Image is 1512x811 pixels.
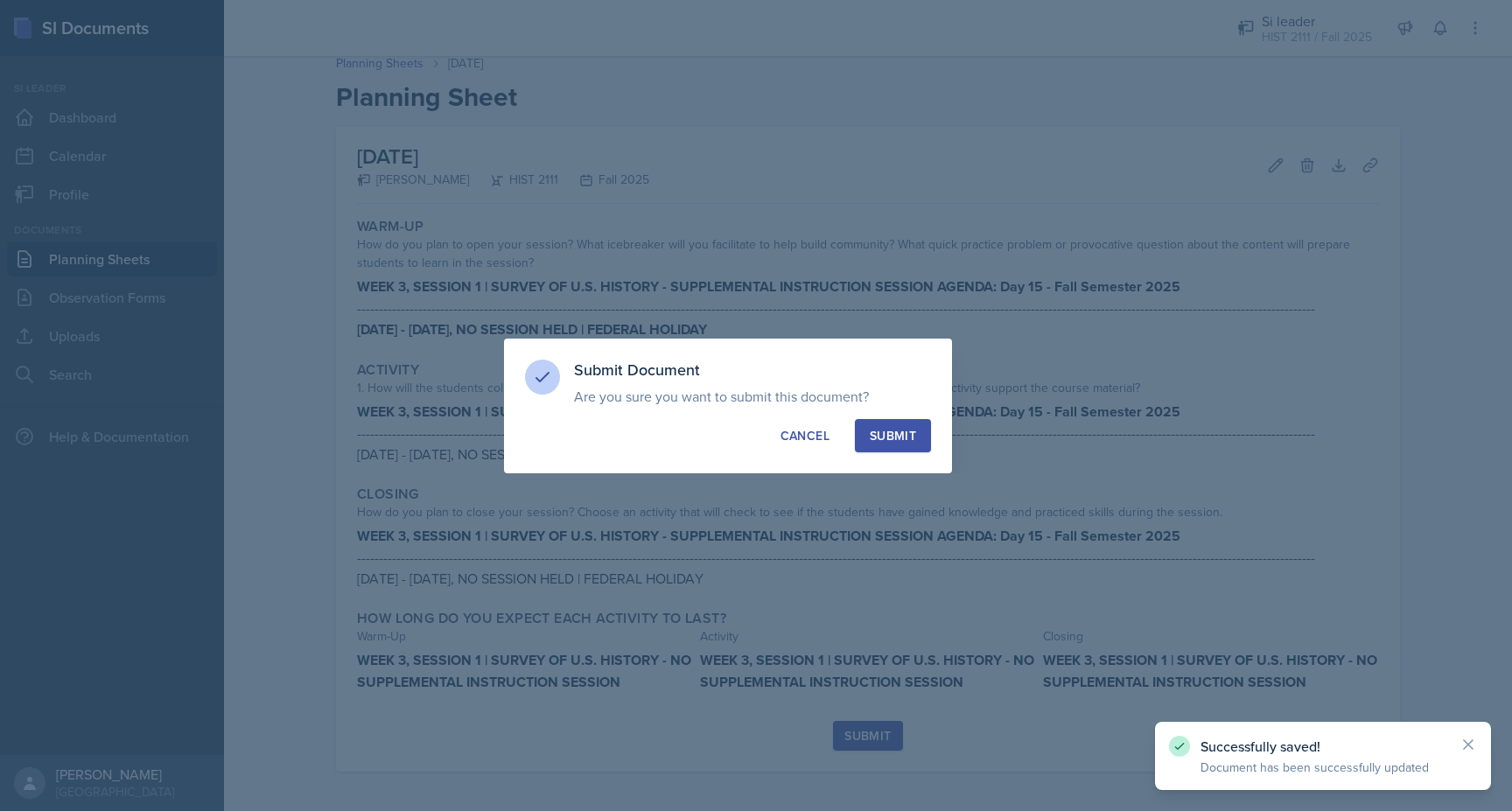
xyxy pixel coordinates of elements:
div: Cancel [780,427,829,444]
p: Are you sure you want to submit this document? [574,388,931,405]
p: Document has been successfully updated [1200,759,1445,776]
h3: Submit Document [574,360,931,381]
button: Cancel [766,419,844,452]
p: Successfully saved! [1200,738,1445,755]
div: Submit [870,427,916,444]
button: Submit [855,419,931,452]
